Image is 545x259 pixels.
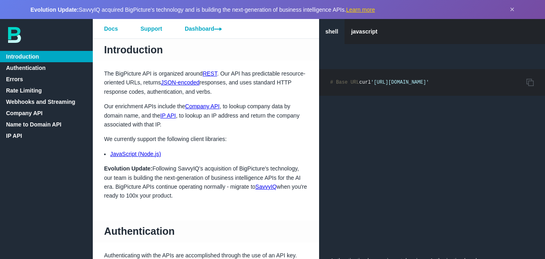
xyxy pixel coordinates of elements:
[93,164,319,200] p: Following SavvyIQ's acquisition of BigPicture's technology, our team is building the next-generat...
[510,5,515,14] button: Dismiss announcement
[345,19,384,44] a: javascript
[31,6,79,13] strong: Evolution Update:
[93,135,319,143] p: We currently support the following client libraries:
[330,80,359,85] span: # Base URL
[110,151,161,157] a: JavaScript (Node.js)
[185,103,220,109] a: Company API
[93,19,129,38] a: Docs
[8,27,21,43] img: bp-logo-B-teal.svg
[161,79,200,86] a: JSON-encoded
[173,19,233,38] a: Dashboard
[203,70,217,77] a: REST
[346,6,375,13] a: Learn more
[93,221,319,242] h1: Authentication
[160,112,176,119] a: IP API
[31,6,375,13] span: SavvyIQ acquired BigPicture's technology and is building the next-generation of business intellig...
[93,102,319,129] p: Our enrichment APIs include the , to lookup company data by domain name, and the , to lookup an I...
[319,19,345,44] a: shell
[104,165,152,172] strong: Evolution Update:
[371,80,429,85] span: '[URL][DOMAIN_NAME]'
[93,39,319,61] h1: Introduction
[330,80,429,85] code: curl
[129,19,173,38] a: Support
[255,183,277,190] a: SavvyIQ
[93,69,319,96] p: The BigPicture API is organized around . Our API has predictable resource-oriented URLs, returns ...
